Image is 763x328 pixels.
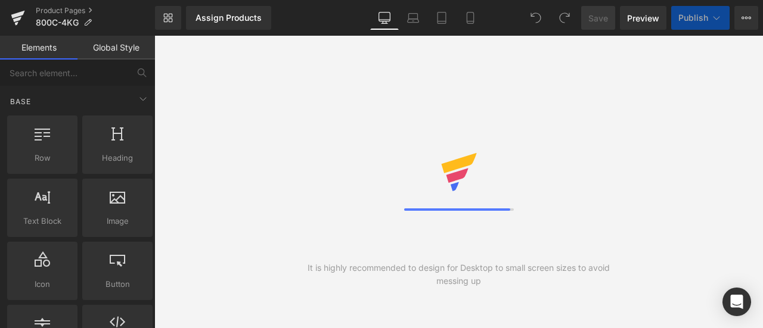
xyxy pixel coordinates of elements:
[36,18,79,27] span: 800C-4KG
[11,278,74,290] span: Icon
[86,152,149,164] span: Heading
[399,6,427,30] a: Laptop
[671,6,730,30] button: Publish
[627,12,659,24] span: Preview
[588,12,608,24] span: Save
[370,6,399,30] a: Desktop
[196,13,262,23] div: Assign Products
[427,6,456,30] a: Tablet
[620,6,666,30] a: Preview
[678,13,708,23] span: Publish
[36,6,155,15] a: Product Pages
[553,6,576,30] button: Redo
[722,288,751,316] div: Open Intercom Messenger
[86,215,149,227] span: Image
[456,6,485,30] a: Mobile
[734,6,758,30] button: More
[86,278,149,290] span: Button
[155,6,181,30] a: New Library
[9,96,32,107] span: Base
[77,36,155,60] a: Global Style
[11,152,74,164] span: Row
[524,6,548,30] button: Undo
[306,261,611,288] div: It is highly recommended to design for Desktop to small screen sizes to avoid messing up
[11,215,74,227] span: Text Block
